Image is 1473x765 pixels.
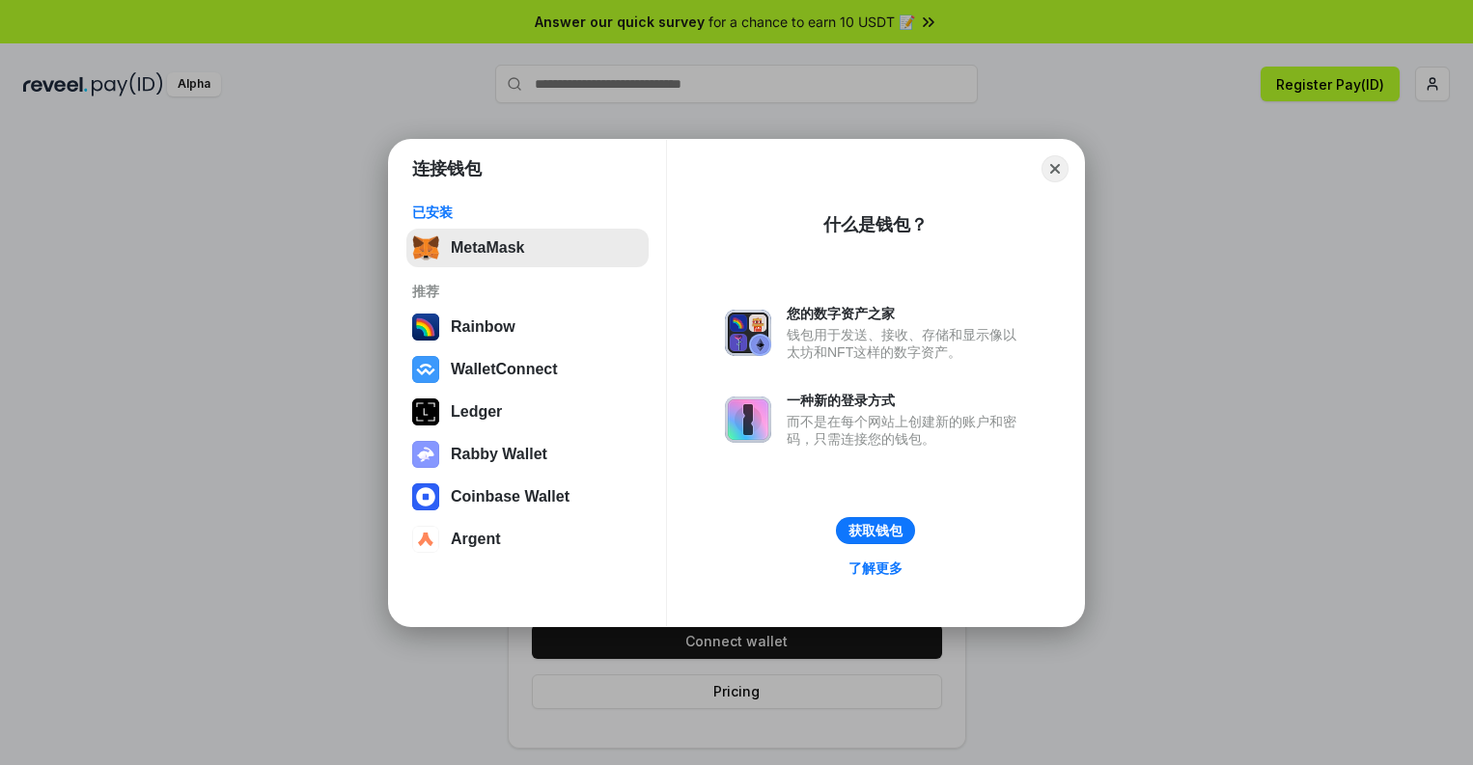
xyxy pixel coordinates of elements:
button: Coinbase Wallet [406,478,649,516]
div: 获取钱包 [848,522,903,539]
h1: 连接钱包 [412,157,482,180]
button: WalletConnect [406,350,649,389]
img: svg+xml,%3Csvg%20xmlns%3D%22http%3A%2F%2Fwww.w3.org%2F2000%2Fsvg%22%20fill%3D%22none%22%20viewBox... [412,441,439,468]
div: 您的数字资产之家 [787,305,1026,322]
div: 一种新的登录方式 [787,392,1026,409]
button: Close [1042,155,1069,182]
div: Rainbow [451,318,515,336]
button: 获取钱包 [836,517,915,544]
div: 推荐 [412,283,643,300]
button: Ledger [406,393,649,431]
img: svg+xml,%3Csvg%20width%3D%2228%22%20height%3D%2228%22%20viewBox%3D%220%200%2028%2028%22%20fill%3D... [412,483,439,510]
div: 什么是钱包？ [823,213,928,236]
img: svg+xml,%3Csvg%20xmlns%3D%22http%3A%2F%2Fwww.w3.org%2F2000%2Fsvg%22%20fill%3D%22none%22%20viewBox... [725,396,771,443]
img: svg+xml,%3Csvg%20width%3D%2228%22%20height%3D%2228%22%20viewBox%3D%220%200%2028%2028%22%20fill%3D... [412,356,439,383]
div: 钱包用于发送、接收、存储和显示像以太坊和NFT这样的数字资产。 [787,326,1026,361]
img: svg+xml,%3Csvg%20xmlns%3D%22http%3A%2F%2Fwww.w3.org%2F2000%2Fsvg%22%20fill%3D%22none%22%20viewBox... [725,310,771,356]
div: MetaMask [451,239,524,257]
button: Rainbow [406,308,649,346]
button: Argent [406,520,649,559]
div: 了解更多 [848,560,903,577]
div: 而不是在每个网站上创建新的账户和密码，只需连接您的钱包。 [787,413,1026,448]
div: Coinbase Wallet [451,488,570,505]
img: svg+xml,%3Csvg%20width%3D%2228%22%20height%3D%2228%22%20viewBox%3D%220%200%2028%2028%22%20fill%3D... [412,526,439,553]
button: Rabby Wallet [406,435,649,474]
button: MetaMask [406,229,649,267]
div: Argent [451,531,501,548]
div: Rabby Wallet [451,446,547,463]
img: svg+xml,%3Csvg%20width%3D%22120%22%20height%3D%22120%22%20viewBox%3D%220%200%20120%20120%22%20fil... [412,314,439,341]
a: 了解更多 [837,556,914,581]
div: 已安装 [412,204,643,221]
div: Ledger [451,403,502,421]
img: svg+xml,%3Csvg%20xmlns%3D%22http%3A%2F%2Fwww.w3.org%2F2000%2Fsvg%22%20width%3D%2228%22%20height%3... [412,398,439,425]
div: WalletConnect [451,361,558,378]
img: svg+xml,%3Csvg%20fill%3D%22none%22%20height%3D%2233%22%20viewBox%3D%220%200%2035%2033%22%20width%... [412,234,439,261]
